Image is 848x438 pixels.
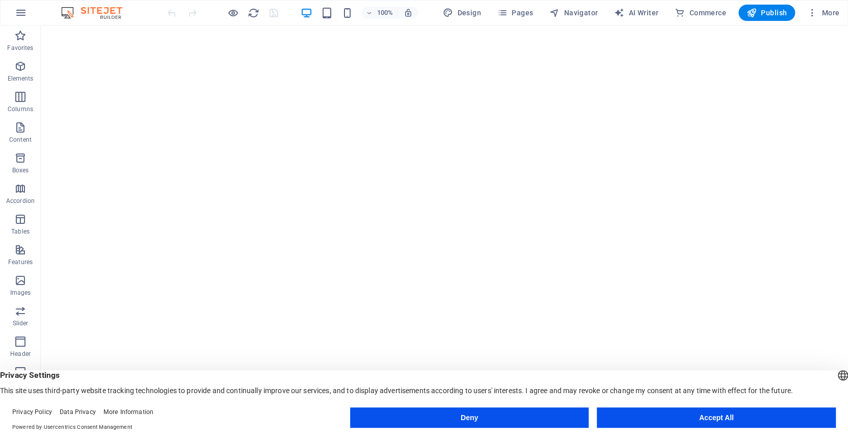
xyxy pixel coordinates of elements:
span: Design [443,8,481,18]
button: Navigator [545,5,602,21]
span: Pages [497,8,533,18]
button: reload [247,7,259,19]
p: Elements [8,74,34,83]
img: Editor Logo [59,7,135,19]
i: On resize automatically adjust zoom level to fit chosen device. [403,8,412,17]
button: Pages [493,5,537,21]
p: Header [10,350,31,358]
span: Navigator [549,8,598,18]
p: Images [10,289,31,297]
button: Click here to leave preview mode and continue editing [227,7,239,19]
span: Commerce [675,8,726,18]
button: Commerce [671,5,730,21]
h6: 100% [377,7,393,19]
span: AI Writer [614,8,658,18]
p: Columns [8,105,33,113]
button: AI Writer [610,5,662,21]
div: Design (Ctrl+Alt+Y) [439,5,485,21]
button: Design [439,5,485,21]
button: Publish [738,5,795,21]
p: Slider [13,319,29,327]
span: More [807,8,839,18]
p: Features [8,258,33,266]
p: Boxes [12,166,29,174]
p: Content [9,136,32,144]
button: 100% [361,7,397,19]
button: More [803,5,843,21]
p: Accordion [6,197,35,205]
p: Tables [11,227,30,236]
i: Reload page [248,7,259,19]
p: Favorites [7,44,33,52]
span: Publish [747,8,787,18]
